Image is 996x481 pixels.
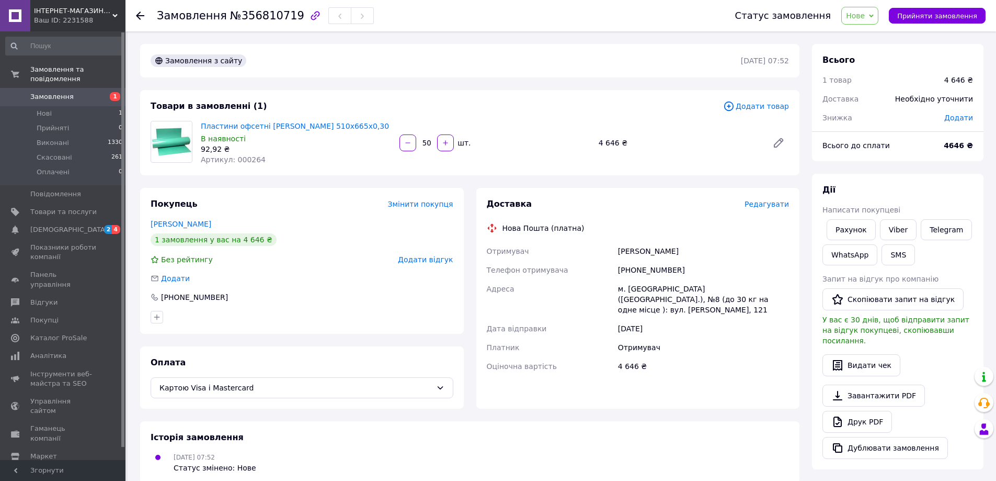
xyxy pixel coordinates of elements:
[880,219,917,240] a: Viber
[822,437,948,459] button: Дублювати замовлення
[34,16,125,25] div: Ваш ID: 2231588
[594,136,764,150] div: 4 646 ₴
[30,333,87,343] span: Каталог ProSale
[822,244,877,265] a: WhatsApp
[455,138,472,148] div: шт.
[30,316,59,325] span: Покупці
[500,223,587,233] div: Нова Пошта (платна)
[30,397,97,416] span: Управління сайтом
[110,92,120,101] span: 1
[921,219,972,240] a: Telegram
[944,114,973,122] span: Додати
[487,325,547,333] span: Дата відправки
[201,144,391,154] div: 92,92 ₴
[112,225,120,234] span: 4
[119,109,122,118] span: 1
[822,55,855,65] span: Всього
[30,298,58,307] span: Відгуки
[30,452,57,461] span: Маркет
[388,200,453,208] span: Змінити покупця
[822,385,925,407] a: Завантажити PDF
[822,288,964,310] button: Скопіювати запит на відгук
[30,370,97,388] span: Інструменти веб-майстра та SEO
[768,132,789,153] a: Редагувати
[151,432,244,442] span: Історія замовлення
[30,270,97,289] span: Панель управління
[30,92,74,102] span: Замовлення
[201,155,266,164] span: Артикул: 000264
[151,233,277,246] div: 1 замовлення у вас на 4 646 ₴
[822,95,858,103] span: Доставка
[30,65,125,84] span: Замовлення та повідомлення
[30,225,108,234] span: [DEMOGRAPHIC_DATA]
[822,114,852,122] span: Знижка
[201,122,389,130] a: Пластини офсетні [PERSON_NAME] 510х665х0,30
[616,279,791,319] div: м. [GEOGRAPHIC_DATA] ([GEOGRAPHIC_DATA].), №8 (до 30 кг на одне місце ): вул. [PERSON_NAME], 121
[159,382,432,394] span: Картою Visa і Mastercard
[822,316,969,345] span: У вас є 30 днів, щоб відправити запит на відгук покупцеві, скопіювавши посилання.
[398,255,453,264] span: Додати відгук
[161,255,213,264] span: Без рейтингу
[822,411,892,433] a: Друк PDF
[30,424,97,443] span: Гаманець компанії
[745,200,789,208] span: Редагувати
[5,37,123,55] input: Пошук
[201,135,246,143] span: В наявності
[230,9,304,22] span: №356810719
[889,8,986,24] button: Прийняти замовлення
[889,87,979,110] div: Необхідно уточнити
[151,199,198,209] span: Покупець
[108,138,122,148] span: 1330
[487,199,532,209] span: Доставка
[119,167,122,177] span: 0
[151,101,267,111] span: Товари в замовленні (1)
[160,292,229,303] div: [PHONE_NUMBER]
[487,247,529,255] span: Отримувач
[30,351,66,361] span: Аналітика
[157,9,227,22] span: Замовлення
[616,242,791,261] div: [PERSON_NAME]
[487,343,520,352] span: Платник
[616,338,791,357] div: Отримувач
[616,357,791,376] div: 4 646 ₴
[881,244,915,265] button: SMS
[37,153,72,162] span: Скасовані
[119,124,122,133] span: 0
[616,319,791,338] div: [DATE]
[741,57,789,65] time: [DATE] 07:52
[735,10,831,21] div: Статус замовлення
[30,207,97,217] span: Товари та послуги
[822,206,900,214] span: Написати покупцеві
[174,463,256,473] div: Статус змінено: Нове
[37,109,52,118] span: Нові
[151,121,192,162] img: Пластини офсетні Dong Fang 510х665х0,30
[34,6,112,16] span: ІНТЕРНЕТ-МАГАЗИН ДЛЯ ДРУКАРЕНЬ PRINTSTAR
[616,261,791,279] div: [PHONE_NUMBER]
[723,100,789,112] span: Додати товар
[822,354,900,376] button: Видати чек
[37,167,70,177] span: Оплачені
[822,185,835,195] span: Дії
[37,138,69,148] span: Виконані
[161,274,190,283] span: Додати
[487,362,557,371] span: Оціночна вартість
[30,243,97,262] span: Показники роботи компанії
[174,454,215,461] span: [DATE] 07:52
[136,10,144,21] div: Повернутися назад
[487,285,514,293] span: Адреса
[944,141,973,150] b: 4646 ₴
[822,141,890,150] span: Всього до сплати
[822,275,938,283] span: Запит на відгук про компанію
[846,12,865,20] span: Нове
[104,225,112,234] span: 2
[111,153,122,162] span: 261
[151,220,211,228] a: [PERSON_NAME]
[30,189,81,199] span: Повідомлення
[944,75,973,85] div: 4 646 ₴
[487,266,568,274] span: Телефон отримувача
[822,76,852,84] span: 1 товар
[897,12,977,20] span: Прийняти замовлення
[151,357,186,367] span: Оплата
[151,54,246,67] div: Замовлення з сайту
[827,219,876,240] button: Рахунок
